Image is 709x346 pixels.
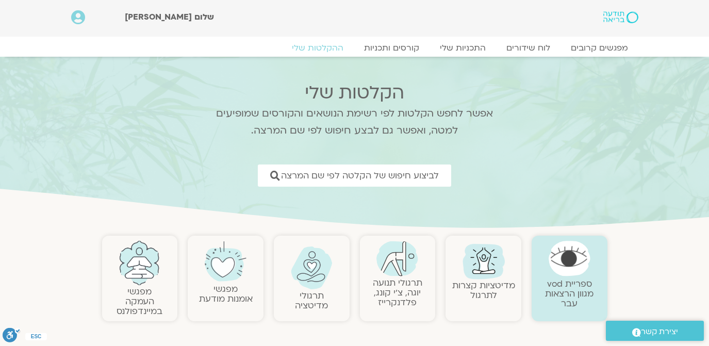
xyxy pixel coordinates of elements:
[373,277,422,308] a: תרגולי תנועהיוגה, צ׳י קונג, פלדנקרייז
[202,105,506,139] p: אפשר לחפש הקלטות לפי רשימת הנושאים והקורסים שמופיעים למטה, ואפשר גם לבצע חיפוש לפי שם המרצה.
[452,279,515,301] a: מדיטציות קצרות לתרגול
[199,283,253,305] a: מפגשיאומנות מודעת
[354,43,430,53] a: קורסים ותכניות
[117,286,162,317] a: מפגשיהעמקה במיינדפולנס
[496,43,560,53] a: לוח שידורים
[545,278,593,309] a: ספריית vodמגוון הרצאות עבר
[125,11,214,23] span: שלום [PERSON_NAME]
[560,43,638,53] a: מפגשים קרובים
[282,43,354,53] a: ההקלטות שלי
[202,83,506,103] h2: הקלטות שלי
[71,43,638,53] nav: Menu
[606,321,704,341] a: יצירת קשר
[281,171,439,180] span: לביצוע חיפוש של הקלטה לפי שם המרצה
[295,290,328,311] a: תרגולימדיטציה
[258,164,451,187] a: לביצוע חיפוש של הקלטה לפי שם המרצה
[641,325,678,339] span: יצירת קשר
[430,43,496,53] a: התכניות שלי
